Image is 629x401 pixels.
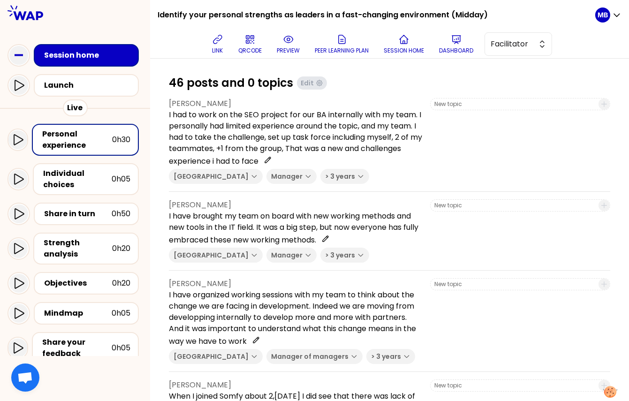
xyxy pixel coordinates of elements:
p: Session home [384,47,424,54]
button: Session home [380,30,428,58]
span: Facilitator [491,38,533,50]
div: Launch [44,80,134,91]
p: [PERSON_NAME] [169,199,423,211]
button: Facilitator [485,32,552,56]
p: [PERSON_NAME] [169,98,423,109]
button: preview [273,30,303,58]
button: Edit [297,76,327,90]
button: link [208,30,227,58]
button: > 3 years [320,248,369,263]
button: Dashboard [435,30,477,58]
p: MB [598,10,608,20]
div: Session home [44,50,134,61]
p: Peer learning plan [315,47,369,54]
h1: 46 posts and 0 topics [169,76,293,91]
div: Individual choices [43,168,112,190]
input: New topic [434,280,593,288]
button: [GEOGRAPHIC_DATA] [169,169,263,184]
div: 0h05 [112,342,130,354]
div: Ouvrir le chat [11,363,39,392]
div: Share in turn [44,208,112,219]
p: preview [277,47,300,54]
p: I have brought my team on board with new working methods and new tools in the IT field. It was a ... [169,211,423,246]
button: QRCODE [235,30,265,58]
p: Dashboard [439,47,473,54]
button: Manager of managers [266,349,363,364]
div: 0h20 [112,243,130,254]
div: Strength analysis [44,237,112,260]
p: [PERSON_NAME] [169,278,423,289]
button: Peer learning plan [311,30,372,58]
p: link [212,47,223,54]
div: Objectives [44,278,112,289]
button: [GEOGRAPHIC_DATA] [169,248,263,263]
div: 0h05 [112,174,130,185]
div: 0h20 [112,278,130,289]
button: MB [595,8,621,23]
button: > 3 years [366,349,415,364]
div: 0h05 [112,308,130,319]
div: Live [63,99,88,116]
div: Share your feedback [42,337,112,359]
p: QRCODE [238,47,262,54]
div: 0h50 [112,208,130,219]
div: 0h30 [112,134,130,145]
input: New topic [434,100,593,108]
button: Manager [266,248,317,263]
div: Mindmap [44,308,112,319]
button: [GEOGRAPHIC_DATA] [169,349,263,364]
input: New topic [434,202,593,209]
input: New topic [434,382,593,389]
div: Personal experience [42,129,112,151]
p: I had to work on the SEO project for our BA internally with my team. I personally had limited exp... [169,109,423,167]
p: [PERSON_NAME] [169,379,423,391]
button: > 3 years [320,169,369,184]
p: I have organized working sessions with my team to think about the change we are facing in develop... [169,289,423,347]
button: Manager [266,169,317,184]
